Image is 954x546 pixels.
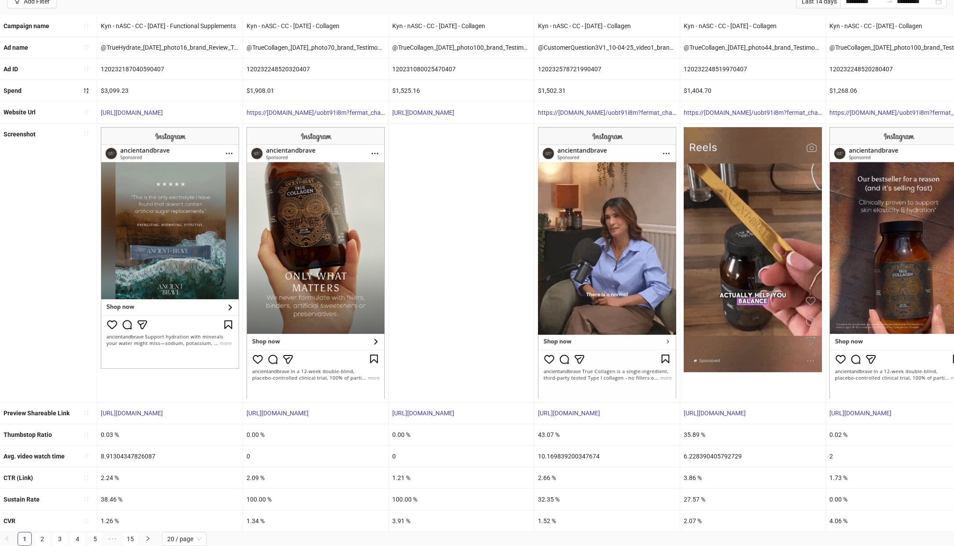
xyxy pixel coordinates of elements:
[53,532,66,546] a: 3
[247,410,309,417] a: [URL][DOMAIN_NAME]
[83,109,89,115] span: sort-ascending
[4,109,36,116] b: Website Url
[97,467,243,488] div: 2.24 %
[97,510,243,531] div: 1.26 %
[97,59,243,80] div: 120232187040590407
[53,532,67,546] li: 3
[145,536,151,541] span: right
[71,532,84,546] a: 4
[243,424,388,445] div: 0.00 %
[243,510,388,531] div: 1.34 %
[83,518,89,524] span: sort-ascending
[162,532,206,546] div: Page Size
[534,467,680,488] div: 2.66 %
[97,424,243,445] div: 0.03 %
[680,446,825,467] div: 6.228390405792729
[4,474,33,481] b: CTR (Link)
[101,410,163,417] a: [URL][DOMAIN_NAME]
[534,37,680,58] div: @CustomerQuestion3V1_10-04-25_video1_brand_testimonial_Collagen_AncientBrave__iter0
[4,496,40,503] b: Sustain Rate
[247,127,385,399] img: Screenshot 120232248520320407
[83,131,89,137] span: sort-ascending
[4,410,70,417] b: Preview Shareable Link
[243,80,388,101] div: $1,908.01
[83,432,89,438] span: sort-ascending
[534,489,680,510] div: 32.35 %
[83,475,89,481] span: sort-ascending
[83,453,89,459] span: sort-ascending
[243,37,388,58] div: @TrueCollagen_[DATE]_photo70_brand_Testimonial_TrueCollagen_AncientBrave__iter0
[36,532,49,546] a: 2
[243,15,388,37] div: Kyn - nASC - CC - [DATE] - Collagen
[680,80,825,101] div: $1,404.70
[534,446,680,467] div: 10.169839200347674
[243,489,388,510] div: 100.00 %
[389,467,534,488] div: 1.21 %
[680,59,825,80] div: 120232248519970407
[680,424,825,445] div: 35.89 %
[392,109,454,116] a: [URL][DOMAIN_NAME]
[680,37,825,58] div: @TrueCollagen_[DATE]_photo44_brand_Testimonial_TrueCollagen_AncientBrave__iter0 - Copy
[4,87,22,94] b: Spend
[83,66,89,72] span: sort-ascending
[534,510,680,531] div: 1.52 %
[534,80,680,101] div: $1,502.31
[4,431,52,438] b: Thumbstop Ratio
[88,532,102,546] a: 5
[389,59,534,80] div: 120231080025470407
[243,446,388,467] div: 0
[141,532,155,546] button: right
[101,109,163,116] a: [URL][DOMAIN_NAME]
[35,532,49,546] li: 2
[101,127,239,369] img: Screenshot 120232187040590407
[4,44,28,51] b: Ad name
[97,37,243,58] div: @TrueHydrate_[DATE]_photo16_brand_Review_TrueHydration_AncientBrave__iter0
[83,44,89,51] span: sort-ascending
[389,489,534,510] div: 100.00 %
[4,453,65,460] b: Avg. video watch time
[4,66,18,73] b: Ad ID
[243,467,388,488] div: 2.09 %
[83,88,89,94] span: sort-descending
[83,410,89,416] span: sort-ascending
[389,37,534,58] div: @TrueCollagen_[DATE]_photo100_brand_Testimonial_TrueCollagen_AncientBrave__iter0
[684,127,822,373] img: Screenshot 120232248519970407
[123,532,137,546] li: 15
[4,131,36,138] b: Screenshot
[680,15,825,37] div: Kyn - nASC - CC - [DATE] - Collagen
[83,496,89,502] span: sort-ascending
[88,532,102,546] li: 5
[18,532,31,546] a: 1
[18,532,32,546] li: 1
[392,410,454,417] a: [URL][DOMAIN_NAME]
[106,532,120,546] span: •••
[534,424,680,445] div: 43.07 %
[389,424,534,445] div: 0.00 %
[829,410,891,417] a: [URL][DOMAIN_NAME]
[97,489,243,510] div: 38.46 %
[247,109,518,116] a: https://[DOMAIN_NAME]/uobt91i8m?fermat_channel=facebook&fermat_adid={{[DOMAIN_NAME]}}
[534,59,680,80] div: 120232578721990407
[680,510,825,531] div: 2.07 %
[97,15,243,37] div: Kyn - nASC - CC - [DATE] - Functional Supplements
[534,15,680,37] div: Kyn - nASC - CC - [DATE] - Collagen
[389,15,534,37] div: Kyn - nASC - CC - [DATE] - Collagen
[97,80,243,101] div: $3,099.23
[538,109,809,116] a: https://[DOMAIN_NAME]/uobt91i8m?fermat_channel=facebook&fermat_adid={{[DOMAIN_NAME]}}
[389,446,534,467] div: 0
[389,510,534,531] div: 3.91 %
[243,59,388,80] div: 120232248520320407
[538,127,676,399] img: Screenshot 120232578721990407
[70,532,85,546] li: 4
[83,23,89,29] span: sort-ascending
[4,536,10,541] span: left
[684,410,746,417] a: [URL][DOMAIN_NAME]
[538,410,600,417] a: [URL][DOMAIN_NAME]
[141,532,155,546] li: Next Page
[106,532,120,546] li: Next 5 Pages
[124,532,137,546] a: 15
[680,489,825,510] div: 27.57 %
[4,517,15,524] b: CVR
[680,467,825,488] div: 3.86 %
[4,22,49,29] b: Campaign name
